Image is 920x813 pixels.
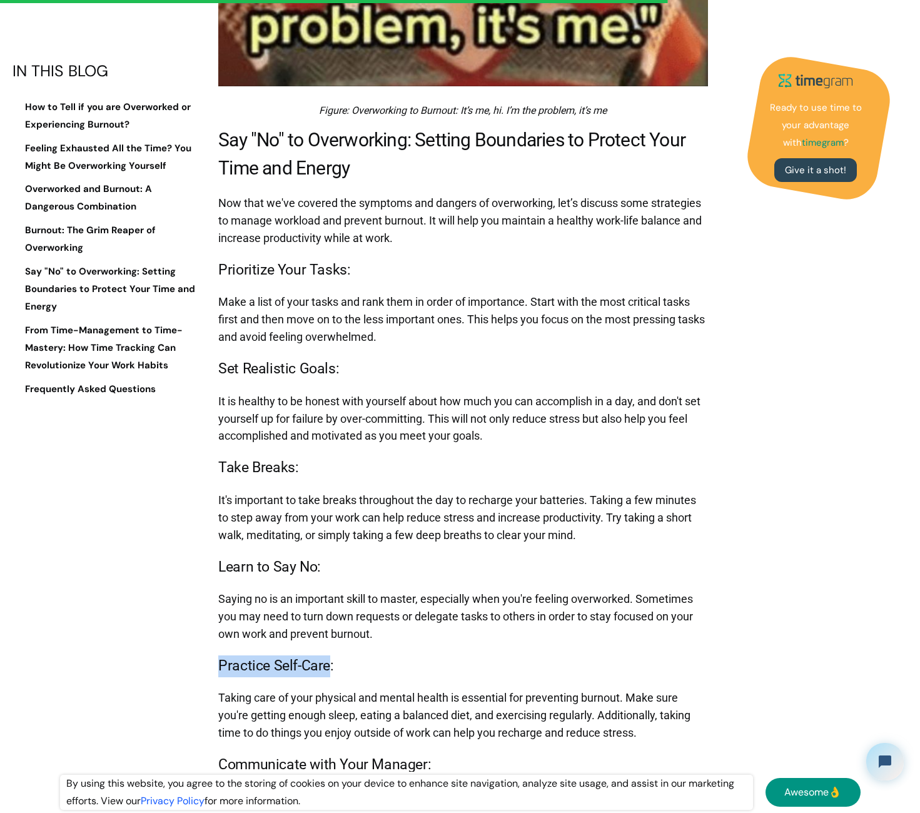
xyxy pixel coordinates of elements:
p: Taking care of your physical and mental health is essential for preventing burnout. Make sure you... [218,683,708,748]
h3: Communicate with Your Manager: [218,754,708,776]
a: Awesome👌 [766,778,861,807]
h2: Say "No" to Overworking: Setting Boundaries to Protect Your Time and Energy [218,126,708,182]
a: Burnout: The Grim Reaper of Overworking [13,222,200,257]
p: Saying no is an important skill to master, especially when you're feeling overworked. Sometimes y... [218,584,708,649]
iframe: Tidio Chat [856,732,914,791]
a: Privacy Policy [141,794,205,807]
a: Give it a shot! [774,158,857,182]
p: Make a list of your tasks and rank them in order of importance. Start with the most critical task... [218,287,708,352]
a: How to Tell if you are Overworked or Experiencing Burnout? [13,99,200,134]
strong: timegram [802,136,844,149]
p: It is healthy to be honest with yourself about how much you can accomplish in a day, and don't se... [218,386,708,452]
p: Ready to use time to your advantage with ? [766,99,866,152]
a: From Time-Management to Time-Mastery: How Time Tracking Can Revolutionize Your Work Habits [13,322,200,375]
h3: Set Realistic Goals: [218,358,708,380]
div: By using this website, you agree to the storing of cookies on your device to enhance site navigat... [60,775,753,810]
a: Overworked and Burnout: A Dangerous Combination [13,181,200,216]
h3: Learn to Say No: [218,557,708,578]
h3: Prioritize Your Tasks: [218,260,708,281]
a: Say "No" to Overworking: Setting Boundaries to Protect Your Time and Energy [13,263,200,316]
a: Frequently Asked Questions [13,381,200,398]
h3: Take Breaks: [218,457,708,479]
div: IN THIS BLOG [13,63,200,80]
img: timegram logo [772,69,859,93]
a: Feeling Exhausted All the Time? You Might Be Overworking Yourself [13,140,200,175]
p: Now that we've covered the symptoms and dangers of overworking, let’s discuss some strategies to ... [218,188,708,253]
h3: Practice Self-Care: [218,655,708,677]
p: It's important to take breaks throughout the day to recharge your batteries. Taking a few minutes... [218,485,708,550]
em: Figure: Overworking to Burnout: It’s me, hi. I’m the problem, it’s me [319,104,607,116]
